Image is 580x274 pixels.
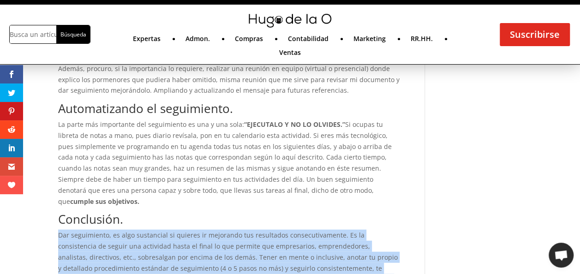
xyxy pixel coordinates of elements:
a: mini-hugo-de-la-o-logo [249,21,331,30]
h2: Automatizando el seguimiento. [58,102,400,119]
a: Ventas [279,49,301,60]
a: Compras [235,36,263,46]
h2: Conclusión. [58,213,400,230]
a: RR.HH. [411,36,433,46]
a: Marketing [353,36,386,46]
input: Búsqueda [56,25,90,43]
a: Suscribirse [500,23,570,46]
a: Chat abierto [549,243,574,268]
a: Admon. [185,36,210,46]
a: Expertas [133,36,161,46]
p: La parte más importante del seguimiento es una y una sola: Si ocupas tu libreta de notas a mano, ... [58,119,400,213]
input: Busca un artículo [10,25,56,43]
img: mini-hugo-de-la-o-logo [249,14,331,28]
a: Contabilidad [288,36,329,46]
strong: “EJECUTALO Y NO LO OLVIDES.” [244,120,345,129]
strong: cumple sus objetivos. [70,197,139,206]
